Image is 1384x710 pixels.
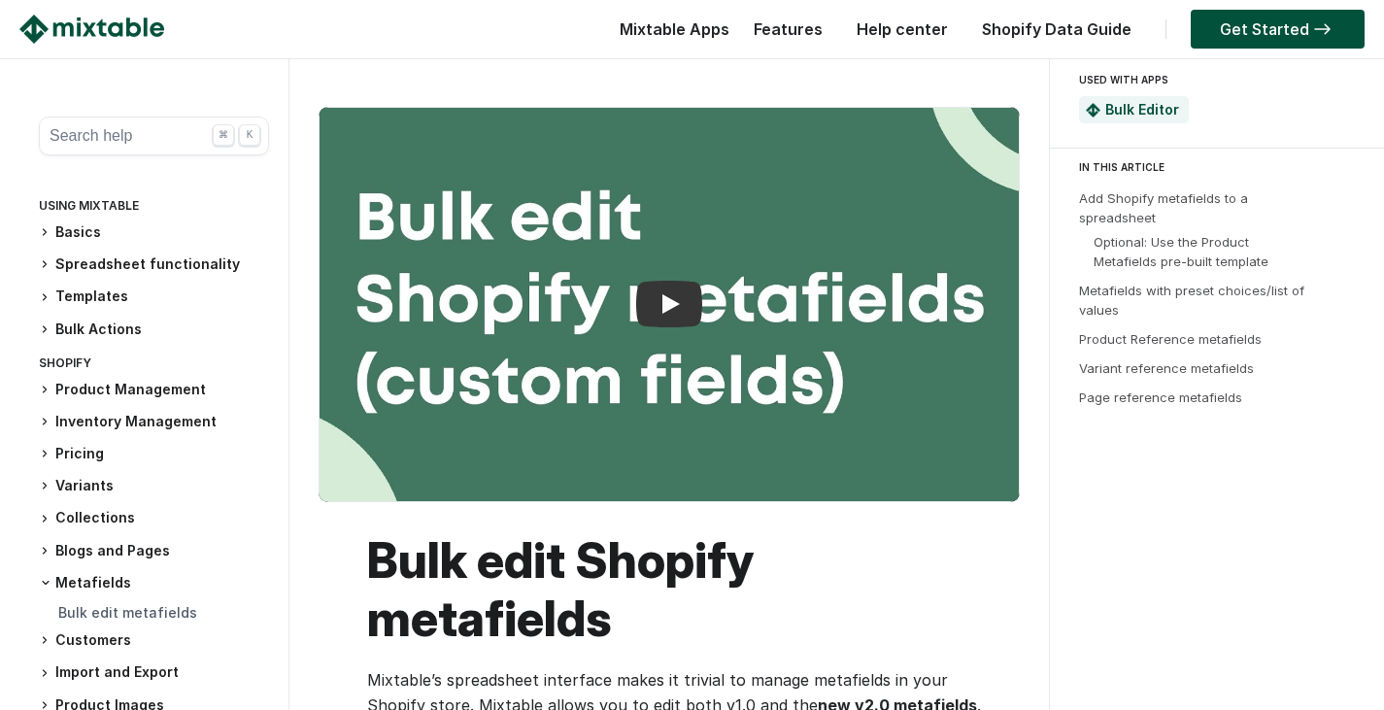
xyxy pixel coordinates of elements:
img: Mixtable Spreadsheet Bulk Editor App [1086,103,1100,118]
h3: Basics [39,222,269,243]
a: Help center [847,19,958,39]
a: Bulk edit metafields [58,604,197,621]
a: Page reference metafields [1079,389,1242,405]
a: Get Started [1191,10,1365,49]
h3: Bulk Actions [39,320,269,340]
div: Shopify [39,352,269,380]
h3: Templates [39,287,269,307]
h3: Blogs and Pages [39,541,269,561]
h3: Metafields [39,573,269,592]
h3: Pricing [39,444,269,464]
h3: Import and Export [39,662,269,683]
a: Variant reference metafields [1079,360,1254,376]
a: Add Shopify metafields to a spreadsheet [1079,190,1248,225]
img: Mixtable logo [19,15,164,44]
a: Shopify Data Guide [972,19,1141,39]
h3: Spreadsheet functionality [39,254,269,275]
a: Product Reference metafields [1079,331,1262,347]
a: Bulk Editor [1105,101,1179,118]
a: Metafields with preset choices/list of values [1079,283,1304,318]
div: K [239,124,260,146]
h3: Variants [39,476,269,496]
h1: Bulk edit Shopify metafields [367,531,991,648]
div: IN THIS ARTICLE [1079,158,1367,176]
div: Mixtable Apps [610,15,729,53]
h3: Collections [39,508,269,528]
a: Features [744,19,832,39]
img: arrow-right.svg [1309,23,1335,35]
div: USED WITH APPS [1079,68,1347,91]
button: Search help ⌘ K [39,117,269,155]
a: Optional: Use the Product Metafields pre-built template [1094,234,1268,269]
h3: Inventory Management [39,412,269,432]
h3: Product Management [39,380,269,400]
div: Using Mixtable [39,194,269,222]
div: ⌘ [213,124,234,146]
h3: Customers [39,630,269,651]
